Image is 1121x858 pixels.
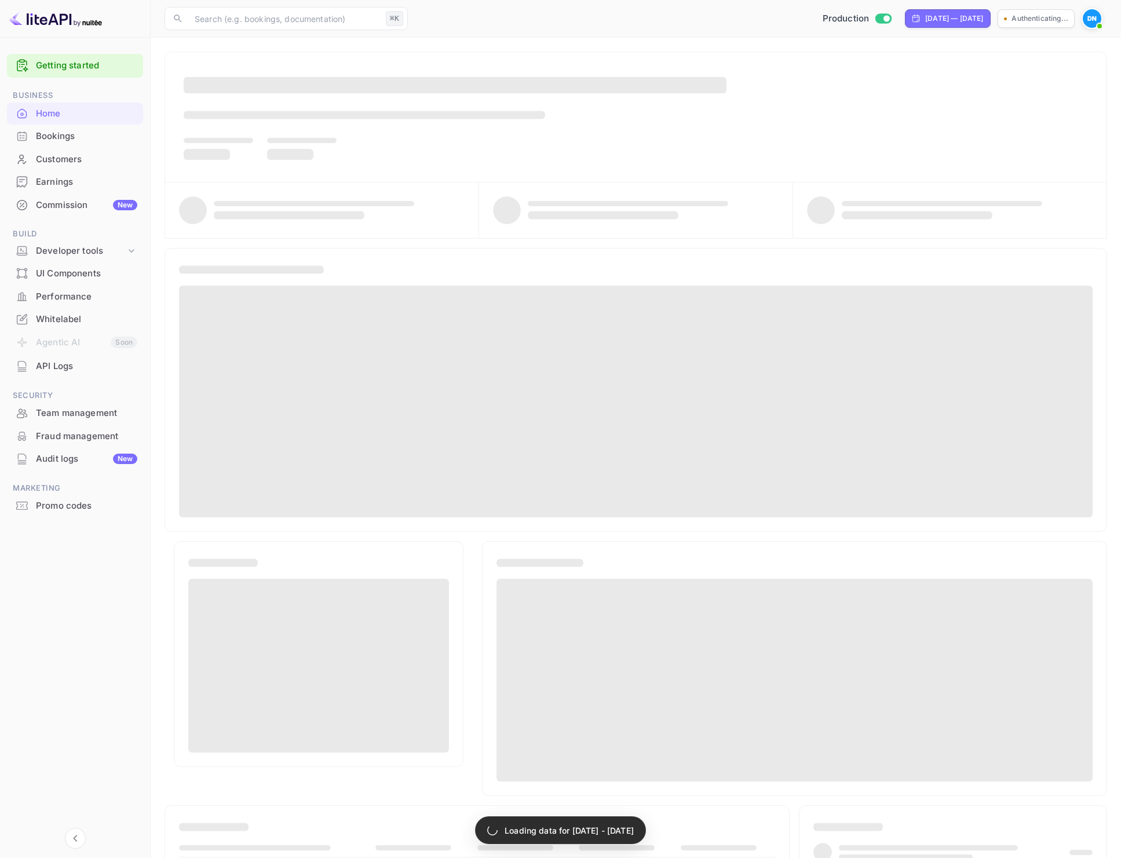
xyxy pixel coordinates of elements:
div: Home [7,103,143,125]
p: Authenticating... [1012,13,1068,24]
a: Home [7,103,143,124]
div: CommissionNew [7,194,143,217]
span: Business [7,89,143,102]
a: Performance [7,286,143,307]
div: UI Components [36,267,137,280]
a: Team management [7,402,143,423]
div: New [113,200,137,210]
div: Earnings [7,171,143,193]
span: Security [7,389,143,402]
div: Bookings [36,130,137,143]
div: API Logs [7,355,143,378]
a: Earnings [7,171,143,192]
a: UI Components [7,262,143,284]
a: Getting started [36,59,137,72]
div: Fraud management [7,425,143,448]
div: Promo codes [36,499,137,513]
div: New [113,454,137,464]
div: Switch to Sandbox mode [818,12,896,25]
div: Audit logs [36,452,137,466]
div: API Logs [36,360,137,373]
span: Marketing [7,482,143,495]
div: Customers [7,148,143,171]
a: Promo codes [7,495,143,516]
div: Performance [36,290,137,304]
div: Whitelabel [7,308,143,331]
a: Customers [7,148,143,170]
div: Promo codes [7,495,143,517]
a: Whitelabel [7,308,143,330]
div: Developer tools [7,241,143,261]
div: UI Components [7,262,143,285]
input: Search (e.g. bookings, documentation) [188,7,381,30]
button: Collapse navigation [65,828,86,849]
span: Production [823,12,870,25]
div: Team management [7,402,143,425]
div: Audit logsNew [7,448,143,470]
div: Developer tools [36,244,126,258]
img: Dominic Newboult [1083,9,1101,28]
a: Audit logsNew [7,448,143,469]
div: ⌘K [386,11,403,26]
div: Team management [36,407,137,420]
p: Loading data for [DATE] - [DATE] [505,824,634,837]
a: API Logs [7,355,143,377]
a: Bookings [7,125,143,147]
div: Earnings [36,176,137,189]
a: CommissionNew [7,194,143,216]
div: Whitelabel [36,313,137,326]
span: Build [7,228,143,240]
div: Fraud management [36,430,137,443]
div: Performance [7,286,143,308]
div: Getting started [7,54,143,78]
a: Fraud management [7,425,143,447]
div: Bookings [7,125,143,148]
div: [DATE] — [DATE] [925,13,983,24]
div: Home [36,107,137,121]
div: Customers [36,153,137,166]
img: LiteAPI logo [9,9,102,28]
div: Commission [36,199,137,212]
